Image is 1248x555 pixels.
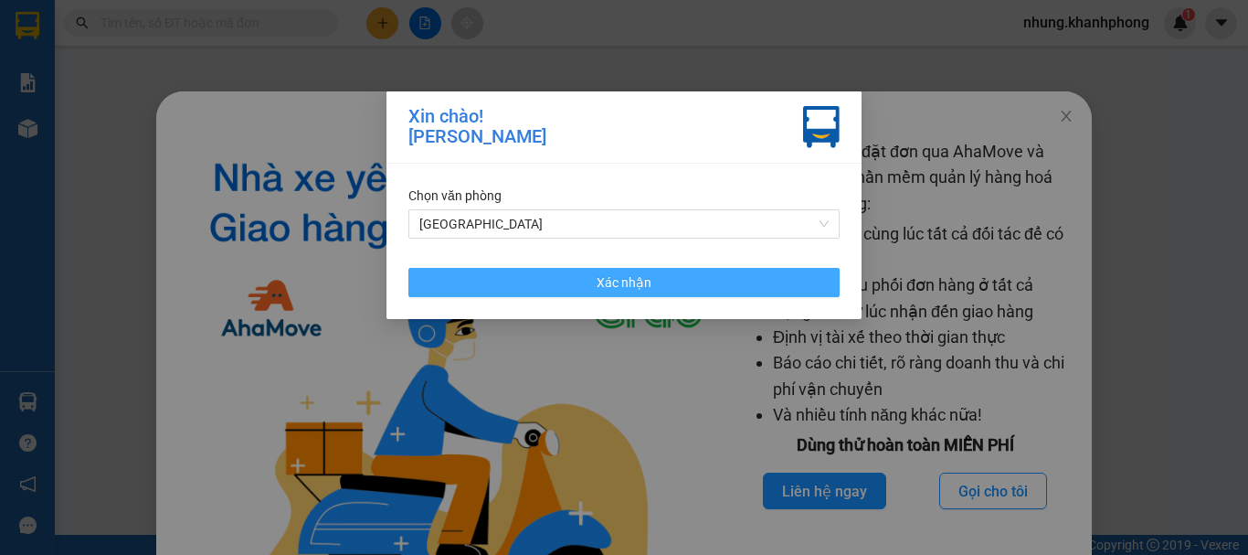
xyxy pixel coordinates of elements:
img: vxr-icon [803,106,840,148]
div: Xin chào! [PERSON_NAME] [408,106,546,148]
span: Đà Lạt [419,210,829,238]
span: Xác nhận [597,272,651,293]
button: Xác nhận [408,268,840,297]
div: Chọn văn phòng [408,186,840,206]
